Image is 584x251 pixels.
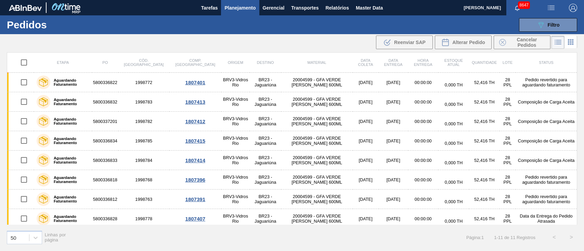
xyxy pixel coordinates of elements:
[379,151,408,170] td: [DATE]
[250,209,281,228] td: BR23 - Jaguariúna
[547,4,555,12] img: userActions
[118,131,169,151] td: 1998785
[250,170,281,190] td: BR23 - Jaguariúna
[281,170,353,190] td: 20004599 - GFA VERDE [PERSON_NAME] 600ML
[9,5,42,11] img: TNhmsLtSVTkK8tSr43FrP2fwEKptu5GPRR3wAAAABJRU5ErkJggg==
[281,92,353,112] td: 20004599 - GFA VERDE [PERSON_NAME] 600ML
[221,151,250,170] td: BRV3-Vidros Rio
[469,170,499,190] td: 52,416 TH
[92,92,118,112] td: 5800336832
[408,151,438,170] td: 00:00:00
[45,232,66,242] span: Linhas por página
[50,98,89,106] label: Aguardando Faturamento
[92,112,118,131] td: 5800337201
[379,73,408,92] td: [DATE]
[494,36,550,49] div: Cancelar Pedidos em Massa
[7,151,577,170] a: Aguardando Faturamento58003368331998784BRV3-Vidros RioBR23 - Jaguariúna20004599 - GFA VERDE [PERS...
[257,60,274,65] span: Destino
[414,58,432,67] span: Hora Entrega
[516,73,577,92] td: Pedido revertido para aguardando faturamento
[221,92,250,112] td: BRV3-Vidros Rio
[408,112,438,131] td: 00:00:00
[518,1,530,9] span: 8647
[516,170,577,190] td: Pedido revertido para aguardando faturamento
[221,112,250,131] td: BRV3-Vidros Rio
[224,4,256,12] span: Planejamento
[353,73,379,92] td: [DATE]
[353,209,379,228] td: [DATE]
[250,131,281,151] td: BR23 - Jaguariúna
[7,170,577,190] a: Aguardando Faturamento58003368181998768BRV3-Vidros RioBR23 - Jaguariúna20004599 - GFA VERDE [PERS...
[50,78,89,86] label: Aguardando Faturamento
[379,131,408,151] td: [DATE]
[563,229,580,246] button: >
[469,131,499,151] td: 52,416 TH
[221,131,250,151] td: BRV3-Vidros Rio
[384,58,403,67] span: Data entrega
[499,151,516,170] td: 28 PPL
[445,141,463,146] span: 0,000 TH
[379,209,408,228] td: [DATE]
[548,22,560,28] span: Filtro
[516,151,577,170] td: Composição de Carga Aceita
[92,209,118,228] td: 5800336828
[408,209,438,228] td: 00:00:00
[250,151,281,170] td: BR23 - Jaguariúna
[281,112,353,131] td: 20004599 - GFA VERDE [PERSON_NAME] 600ML
[118,190,169,209] td: 1998763
[376,36,433,49] button: Reenviar SAP
[221,73,250,92] td: BRV3-Vidros Rio
[379,112,408,131] td: [DATE]
[50,137,89,145] label: Aguardando Faturamento
[466,235,484,240] span: Página : 1
[394,40,426,45] span: Reenviar SAP
[281,131,353,151] td: 20004599 - GFA VERDE [PERSON_NAME] 600ML
[250,73,281,92] td: BR23 - Jaguariúna
[569,4,577,12] img: Logout
[118,209,169,228] td: 1998778
[494,36,550,49] button: Cancelar Pedidos
[7,209,577,228] a: Aguardando Faturamento58003368281998778BRV3-Vidros RioBR23 - Jaguariúna20004599 - GFA VERDE [PERS...
[124,58,164,67] span: Cód. [GEOGRAPHIC_DATA]
[176,58,215,67] span: Comp. [GEOGRAPHIC_DATA]
[7,131,577,151] a: Aguardando Faturamento58003368341998785BRV3-Vidros RioBR23 - Jaguariúna20004599 - GFA VERDE [PERS...
[7,73,577,92] a: Aguardando Faturamento58003368221998772BRV3-Vidros RioBR23 - Jaguariúna20004599 - GFA VERDE [PERS...
[50,214,89,223] label: Aguardando Faturamento
[445,82,463,87] span: 0,000 TH
[118,151,169,170] td: 1998784
[92,131,118,151] td: 5800336834
[291,4,319,12] span: Transportes
[118,92,169,112] td: 1998783
[353,170,379,190] td: [DATE]
[408,73,438,92] td: 00:00:00
[250,190,281,209] td: BR23 - Jaguariúna
[469,112,499,131] td: 52,416 TH
[325,4,349,12] span: Relatórios
[57,60,69,65] span: Etapa
[353,151,379,170] td: [DATE]
[494,235,535,240] span: 1 - 11 de 11 Registros
[564,36,577,49] div: Visão em Cards
[281,190,353,209] td: 20004599 - GFA VERDE [PERSON_NAME] 600ML
[170,80,220,85] div: 1807401
[516,190,577,209] td: Pedido revertido para aguardando faturamento
[263,4,285,12] span: Gerencial
[250,112,281,131] td: BR23 - Jaguariúna
[499,73,516,92] td: 28 PPL
[499,92,516,112] td: 28 PPL
[444,58,463,67] span: Estoque atual
[92,151,118,170] td: 5800336833
[353,112,379,131] td: [DATE]
[353,190,379,209] td: [DATE]
[551,36,564,49] div: Visão em Lista
[516,112,577,131] td: Composição de Carga Aceita
[469,209,499,228] td: 52,416 TH
[221,170,250,190] td: BRV3-Vidros Rio
[445,160,463,165] span: 0,000 TH
[445,219,463,224] span: 0,000 TH
[50,117,89,125] label: Aguardando Faturamento
[228,60,243,65] span: Origem
[281,151,353,170] td: 20004599 - GFA VERDE [PERSON_NAME] 600ML
[250,92,281,112] td: BR23 - Jaguariúna
[435,36,492,49] div: Alterar Pedido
